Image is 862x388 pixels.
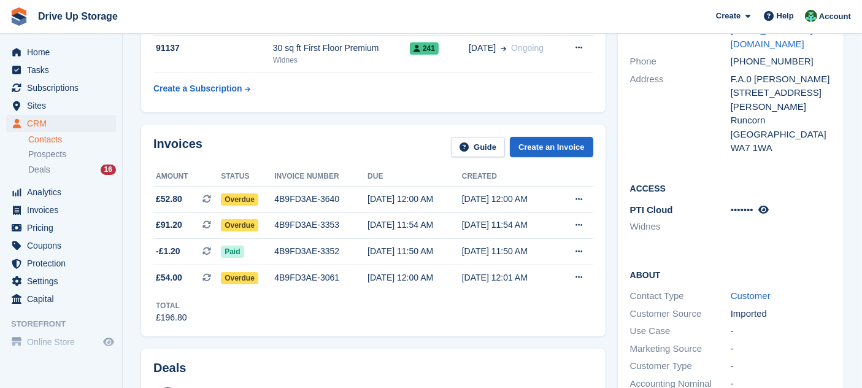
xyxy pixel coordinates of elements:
div: WA7 1WA [731,141,831,155]
div: [DATE] 12:00 AM [368,193,462,206]
span: ••••••• [731,204,753,215]
a: Deals 16 [28,163,116,176]
div: Address [630,72,731,155]
span: Analytics [27,184,101,201]
a: Drive Up Storage [33,6,123,26]
a: menu [6,273,116,290]
span: Pricing [27,219,101,236]
div: [DATE] 12:00 AM [368,271,462,284]
a: menu [6,219,116,236]
th: Created [462,167,556,187]
div: Email [630,23,731,51]
a: Prospects [28,148,116,161]
span: Protection [27,255,101,272]
div: [GEOGRAPHIC_DATA] [731,128,831,142]
a: menu [6,290,116,308]
div: Phone [630,55,731,69]
th: Status [221,167,274,187]
h2: Deals [153,361,186,375]
a: menu [6,201,116,219]
span: £52.80 [156,193,182,206]
span: PTI Cloud [630,204,673,215]
span: CRM [27,115,101,132]
a: Create an Invoice [510,137,593,157]
div: 4B9FD3AE-3352 [274,245,368,258]
div: Customer Source [630,307,731,321]
div: 4B9FD3AE-3061 [274,271,368,284]
div: Marketing Source [630,342,731,356]
a: menu [6,184,116,201]
div: Create a Subscription [153,82,242,95]
a: menu [6,61,116,79]
span: [DATE] [469,42,496,55]
a: Customer [731,290,771,301]
a: menu [6,237,116,254]
div: £196.80 [156,311,187,324]
div: Contact Type [630,289,731,303]
div: - [731,324,831,338]
a: menu [6,79,116,96]
th: Amount [153,167,221,187]
a: menu [6,255,116,272]
a: menu [6,44,116,61]
a: Contacts [28,134,116,145]
span: Overdue [221,272,258,284]
div: Use Case [630,324,731,338]
a: menu [6,97,116,114]
span: Subscriptions [27,79,101,96]
div: Runcorn [731,114,831,128]
span: £91.20 [156,219,182,231]
div: [DATE] 11:50 AM [368,245,462,258]
a: menu [6,115,116,132]
span: Account [819,10,851,23]
a: Guide [451,137,505,157]
li: Widnes [630,220,731,234]
div: Total [156,300,187,311]
div: 30 sq ft First Floor Premium [273,42,410,55]
th: Due [368,167,462,187]
div: [DATE] 11:54 AM [368,219,462,231]
a: [EMAIL_ADDRESS][DOMAIN_NAME] [731,25,813,49]
span: £54.00 [156,271,182,284]
span: Coupons [27,237,101,254]
div: 91137 [153,42,273,55]
a: Create a Subscription [153,77,250,100]
span: Prospects [28,149,66,160]
span: Sites [27,97,101,114]
span: Storefront [11,318,122,330]
span: Settings [27,273,101,290]
img: stora-icon-8386f47178a22dfd0bd8f6a31ec36ba5ce8667c1dd55bd0f319d3a0aa187defe.svg [10,7,28,26]
div: - [731,342,831,356]
span: Paid [221,246,244,258]
th: Invoice number [274,167,368,187]
h2: Invoices [153,137,202,157]
div: [STREET_ADDRESS][PERSON_NAME] [731,86,831,114]
span: Online Store [27,333,101,351]
div: [DATE] 12:00 AM [462,193,556,206]
span: -£1.20 [156,245,180,258]
div: - [731,359,831,373]
div: [DATE] 11:50 AM [462,245,556,258]
div: 4B9FD3AE-3640 [274,193,368,206]
span: Create [716,10,741,22]
a: Preview store [101,335,116,349]
span: Help [777,10,794,22]
div: F.A.0 [PERSON_NAME] [731,72,831,87]
span: Ongoing [511,43,544,53]
div: [PHONE_NUMBER] [731,55,831,69]
div: 16 [101,165,116,175]
div: [DATE] 12:01 AM [462,271,556,284]
a: menu [6,333,116,351]
div: 4B9FD3AE-3353 [274,219,368,231]
span: Tasks [27,61,101,79]
span: Home [27,44,101,61]
span: Invoices [27,201,101,219]
span: Deals [28,164,50,176]
span: 241 [410,42,439,55]
span: Overdue [221,193,258,206]
div: Widnes [273,55,410,66]
span: Overdue [221,219,258,231]
div: Imported [731,307,831,321]
div: Customer Type [630,359,731,373]
div: [DATE] 11:54 AM [462,219,556,231]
